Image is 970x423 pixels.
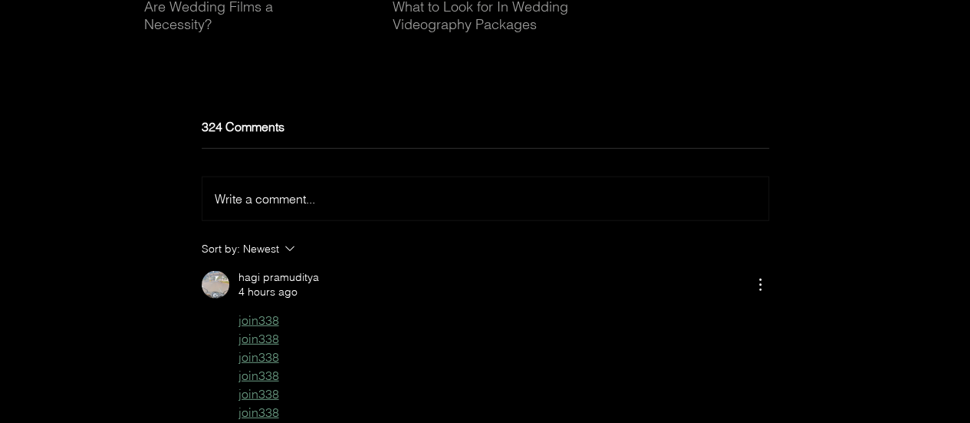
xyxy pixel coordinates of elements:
[202,271,229,299] img: hagi pramuditya
[238,386,279,402] a: join338
[751,276,769,294] button: More Actions
[238,405,279,420] a: join338
[202,177,768,220] button: Write a comment...
[238,285,298,299] span: 4 hours ago
[215,191,315,207] span: Write a comment...
[238,331,279,346] a: join338
[202,240,416,258] button: Sort by:Newest
[238,368,279,383] a: join338
[238,312,279,328] a: join338
[202,240,243,258] span: Sort by:
[238,270,319,285] span: hagi pramuditya
[202,121,769,133] h2: 324 Comments
[238,349,279,365] a: join338
[243,240,279,258] div: Newest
